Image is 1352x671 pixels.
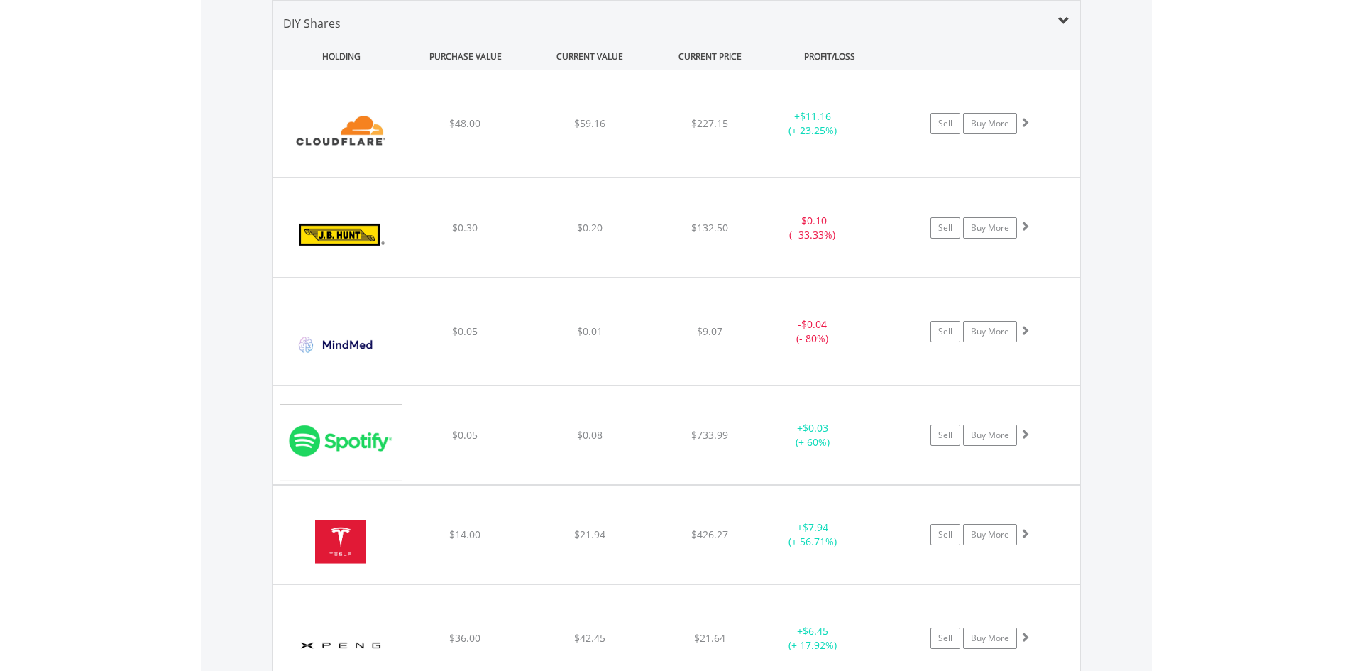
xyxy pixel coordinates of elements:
span: $59.16 [574,116,605,130]
div: CURRENT VALUE [529,43,651,70]
img: EQU.US.SPOT.png [280,404,402,481]
span: $227.15 [691,116,728,130]
a: Sell [930,321,960,342]
a: Buy More [963,425,1017,446]
span: $14.00 [449,528,480,541]
span: $0.10 [801,214,827,227]
div: + (+ 60%) [759,421,867,449]
div: HOLDING [273,43,402,70]
a: Sell [930,524,960,545]
img: EQU.US.JBHT.png [280,196,402,273]
span: $0.05 [452,324,478,338]
span: $6.45 [803,624,828,638]
span: $7.94 [803,520,828,534]
a: Buy More [963,217,1017,239]
span: $0.03 [803,421,828,435]
span: $11.16 [800,109,831,123]
img: EQU.US.TSLA.png [280,503,402,580]
span: $733.99 [691,428,728,442]
a: Buy More [963,113,1017,134]
div: + (+ 56.71%) [759,520,867,549]
a: Buy More [963,524,1017,545]
div: + (+ 17.92%) [759,624,867,653]
img: EQU.US.NET.png [280,88,402,173]
span: $42.45 [574,631,605,645]
a: Buy More [963,628,1017,649]
img: EQU.US.MNMD.png [280,296,402,381]
div: PROFIT/LOSS [769,43,891,70]
div: CURRENT PRICE [653,43,766,70]
a: Sell [930,113,960,134]
a: Sell [930,217,960,239]
span: $21.64 [694,631,725,645]
div: - (- 33.33%) [759,214,867,242]
span: $0.01 [577,324,603,338]
a: Buy More [963,321,1017,342]
span: $0.30 [452,221,478,234]
span: DIY Shares [283,16,341,31]
span: $426.27 [691,528,728,541]
span: $132.50 [691,221,728,234]
span: $0.08 [577,428,603,442]
span: $0.20 [577,221,603,234]
div: - (- 80%) [759,317,867,346]
div: + (+ 23.25%) [759,109,867,138]
a: Sell [930,425,960,446]
div: PURCHASE VALUE [405,43,527,70]
span: $0.04 [801,317,827,331]
span: $48.00 [449,116,480,130]
span: $36.00 [449,631,480,645]
span: $9.07 [697,324,722,338]
a: Sell [930,628,960,649]
span: $0.05 [452,428,478,442]
span: $21.94 [574,528,605,541]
